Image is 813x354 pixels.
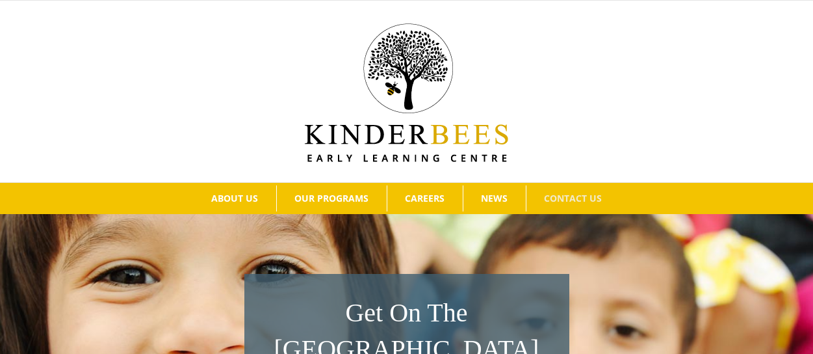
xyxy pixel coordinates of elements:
span: CONTACT US [544,194,602,203]
a: CAREERS [387,185,463,211]
a: ABOUT US [194,185,276,211]
a: CONTACT US [526,185,620,211]
span: OUR PROGRAMS [294,194,368,203]
span: ABOUT US [211,194,258,203]
span: CAREERS [405,194,445,203]
a: NEWS [463,185,526,211]
a: OUR PROGRAMS [277,185,387,211]
span: NEWS [481,194,508,203]
img: Kinder Bees Logo [305,23,508,162]
nav: Main Menu [19,183,794,214]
